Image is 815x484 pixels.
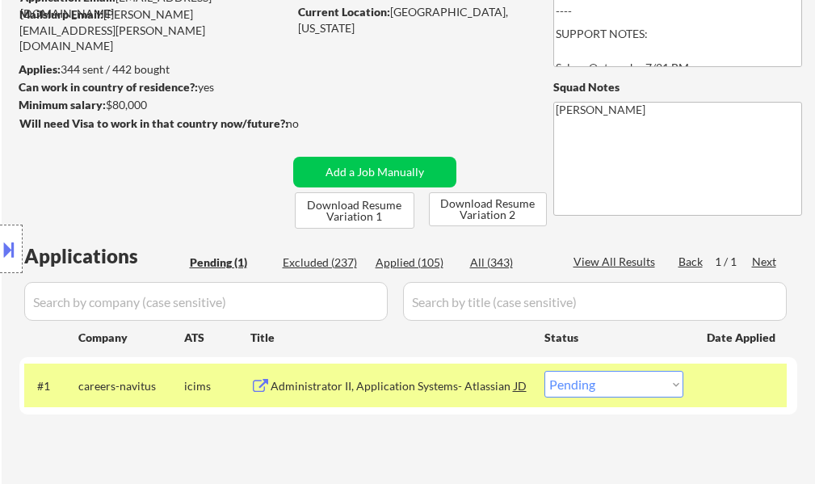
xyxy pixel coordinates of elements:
[19,79,283,95] div: yes
[544,322,683,351] div: Status
[513,371,529,400] div: JD
[573,254,660,270] div: View All Results
[19,6,288,54] div: [PERSON_NAME][EMAIL_ADDRESS][PERSON_NAME][DOMAIN_NAME]
[715,254,752,270] div: 1 / 1
[429,192,547,226] button: Download Resume Variation 2
[19,61,288,78] div: 344 sent / 442 bought
[298,4,527,36] div: [GEOGRAPHIC_DATA], [US_STATE]
[250,330,529,346] div: Title
[553,79,802,95] div: Squad Notes
[283,255,363,271] div: Excluded (237)
[298,5,390,19] strong: Current Location:
[403,282,787,321] input: Search by title (case sensitive)
[19,97,288,113] div: $80,000
[286,116,332,132] div: no
[295,192,414,229] button: Download Resume Variation 1
[19,7,103,21] strong: Mailslurp Email:
[271,378,515,394] div: Administrator II, Application Systems- Atlassian
[470,255,551,271] div: All (343)
[707,330,778,346] div: Date Applied
[293,157,456,187] button: Add a Job Manually
[752,254,778,270] div: Next
[19,62,61,76] strong: Applies:
[678,254,704,270] div: Back
[19,80,198,94] strong: Can work in country of residence?:
[19,98,106,112] strong: Minimum salary:
[376,255,456,271] div: Applied (105)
